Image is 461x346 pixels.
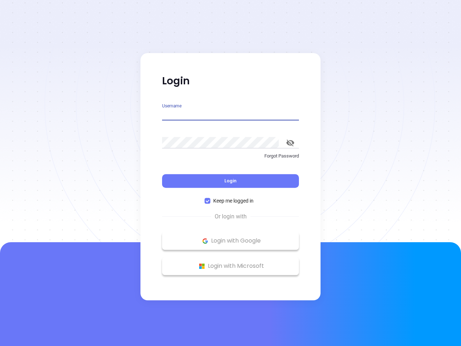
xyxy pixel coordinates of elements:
[162,232,299,250] button: Google Logo Login with Google
[282,134,299,151] button: toggle password visibility
[162,152,299,165] a: Forgot Password
[210,197,256,205] span: Keep me logged in
[201,236,210,245] img: Google Logo
[197,262,206,271] img: Microsoft Logo
[162,75,299,88] p: Login
[162,174,299,188] button: Login
[162,152,299,160] p: Forgot Password
[166,235,295,246] p: Login with Google
[162,104,182,108] label: Username
[211,212,250,221] span: Or login with
[224,178,237,184] span: Login
[162,257,299,275] button: Microsoft Logo Login with Microsoft
[166,261,295,271] p: Login with Microsoft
